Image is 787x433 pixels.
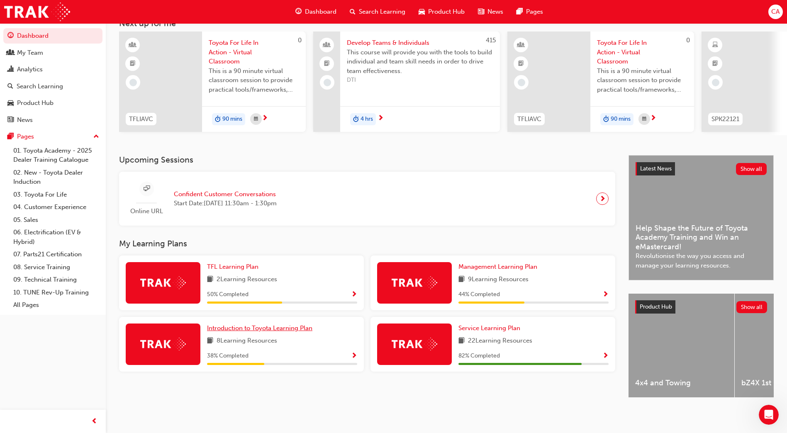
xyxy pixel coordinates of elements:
[597,66,687,95] span: This is a 90 minute virtual classroom session to provide practical tools/frameworks, behaviours a...
[353,114,359,125] span: duration-icon
[3,79,102,94] a: Search Learning
[126,178,609,219] a: Online URLConfident Customer ConversationsStart Date:[DATE] 11:30am - 1:30pm
[428,7,465,17] span: Product Hub
[17,115,33,125] div: News
[10,248,102,261] a: 07. Parts21 Certification
[174,199,277,208] span: Start Date: [DATE] 11:30am - 1:30pm
[298,36,302,44] span: 0
[17,48,43,58] div: My Team
[602,351,609,361] button: Show Progress
[378,115,384,122] span: next-icon
[289,3,343,20] a: guage-iconDashboard
[130,58,136,69] span: booktick-icon
[711,114,739,124] span: SPK22121
[3,129,102,144] button: Pages
[7,66,14,73] span: chart-icon
[468,275,529,285] span: 9 Learning Resources
[458,290,500,299] span: 44 % Completed
[254,114,258,124] span: calendar-icon
[305,7,336,17] span: Dashboard
[458,336,465,346] span: book-icon
[507,32,694,132] a: 0TFLIAVCToyota For Life In Action - Virtual ClassroomThis is a 90 minute virtual classroom sessio...
[140,276,186,289] img: Trak
[7,83,13,90] span: search-icon
[324,58,330,69] span: booktick-icon
[458,351,500,361] span: 82 % Completed
[207,324,312,332] span: Introduction to Toyota Learning Plan
[343,3,412,20] a: search-iconSearch Learning
[602,353,609,360] span: Show Progress
[207,324,316,333] a: Introduction to Toyota Learning Plan
[10,201,102,214] a: 04. Customer Experience
[736,301,768,313] button: Show all
[635,378,728,388] span: 4x4 and Towing
[215,114,221,125] span: duration-icon
[736,163,767,175] button: Show all
[7,117,14,124] span: news-icon
[518,40,524,51] span: learningResourceType_INSTRUCTOR_LED-icon
[636,224,767,252] span: Help Shape the Future of Toyota Academy Training and Win an eMastercard!
[10,166,102,188] a: 02. New - Toyota Dealer Induction
[458,262,541,272] a: Management Learning Plan
[10,273,102,286] a: 09. Technical Training
[629,155,774,280] a: Latest NewsShow allHelp Shape the Future of Toyota Academy Training and Win an eMastercard!Revolu...
[350,7,356,17] span: search-icon
[603,114,609,125] span: duration-icon
[17,132,34,141] div: Pages
[635,300,767,314] a: Product HubShow all
[4,2,70,21] img: Trak
[478,7,484,17] span: news-icon
[487,7,503,17] span: News
[217,275,277,285] span: 2 Learning Resources
[207,336,213,346] span: book-icon
[636,162,767,175] a: Latest NewsShow all
[471,3,510,20] a: news-iconNews
[510,3,550,20] a: pages-iconPages
[458,263,537,270] span: Management Learning Plan
[602,291,609,299] span: Show Progress
[347,38,493,48] span: Develop Teams & Individuals
[140,338,186,350] img: Trak
[602,289,609,300] button: Show Progress
[518,58,524,69] span: booktick-icon
[3,95,102,111] a: Product Hub
[209,38,299,66] span: Toyota For Life In Action - Virtual Classroom
[207,351,249,361] span: 38 % Completed
[351,353,357,360] span: Show Progress
[93,131,99,142] span: up-icon
[712,79,719,86] span: learningRecordVerb_NONE-icon
[3,27,102,129] button: DashboardMy TeamAnalyticsSearch LearningProduct HubNews
[7,32,14,40] span: guage-icon
[351,351,357,361] button: Show Progress
[597,38,687,66] span: Toyota For Life In Action - Virtual Classroom
[458,324,524,333] a: Service Learning Plan
[295,7,302,17] span: guage-icon
[458,275,465,285] span: book-icon
[640,165,672,172] span: Latest News
[3,28,102,44] a: Dashboard
[526,7,543,17] span: Pages
[712,40,718,51] span: learningResourceType_ELEARNING-icon
[768,5,783,19] button: CA
[174,190,277,199] span: Confident Customer Conversations
[771,7,780,17] span: CA
[119,155,615,165] h3: Upcoming Sessions
[262,115,268,122] span: next-icon
[207,262,262,272] a: TFL Learning Plan
[130,40,136,51] span: learningResourceType_INSTRUCTOR_LED-icon
[3,45,102,61] a: My Team
[129,114,153,124] span: TFLIAVC
[759,405,779,425] iframe: Intercom live chat
[468,336,532,346] span: 22 Learning Resources
[10,188,102,201] a: 03. Toyota For Life
[313,32,500,132] a: 415Develop Teams & IndividualsThis course will provide you with the tools to build individual and...
[518,79,525,86] span: learningRecordVerb_NONE-icon
[207,290,249,299] span: 50 % Completed
[392,338,437,350] img: Trak
[412,3,471,20] a: car-iconProduct Hub
[7,49,14,57] span: people-icon
[347,75,493,85] span: DTI
[119,32,306,132] a: 0TFLIAVCToyota For Life In Action - Virtual ClassroomThis is a 90 minute virtual classroom sessio...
